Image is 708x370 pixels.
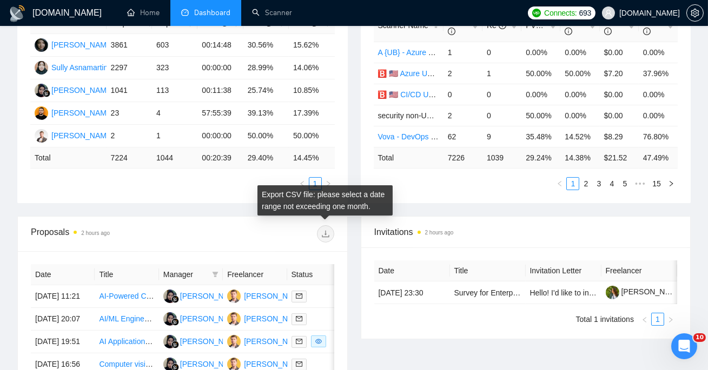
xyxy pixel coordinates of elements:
[639,126,678,147] td: 76.80%
[197,34,243,57] td: 00:14:48
[664,313,677,326] button: right
[631,177,649,190] span: •••
[560,84,599,105] td: 0.00%
[309,177,322,190] li: 1
[325,180,332,187] span: right
[444,42,482,63] td: 1
[567,178,579,190] a: 1
[606,287,684,296] a: [PERSON_NAME]
[686,4,704,22] button: setting
[9,5,26,22] img: logo
[643,15,663,36] span: Score
[31,225,182,243] div: Proposals
[31,308,95,331] td: [DATE] 20:07
[665,177,678,190] button: right
[181,9,189,16] span: dashboard
[448,28,455,35] span: info-circle
[444,63,482,84] td: 2
[163,268,208,280] span: Manager
[526,260,601,281] th: Invitation Letter
[309,178,321,190] a: 1
[665,177,678,190] li: Next Page
[649,178,664,190] a: 15
[639,105,678,126] td: 0.00%
[163,290,177,303] img: SM
[180,358,242,370] div: [PERSON_NAME]
[197,57,243,79] td: 00:00:00
[618,177,631,190] li: 5
[600,42,639,63] td: $0.00
[171,341,179,348] img: gigradar-bm.png
[482,42,521,63] td: 0
[180,290,242,302] div: [PERSON_NAME]
[243,147,289,169] td: 29.40 %
[107,34,152,57] td: 3861
[664,313,677,326] li: Next Page
[227,312,241,326] img: YH
[152,79,197,102] td: 113
[668,180,674,187] span: right
[553,177,566,190] button: left
[152,102,197,125] td: 4
[99,337,266,346] a: AI Application Development for [MEDICAL_DATA]
[244,358,306,370] div: [PERSON_NAME]
[296,315,302,322] span: mail
[163,314,242,322] a: SM[PERSON_NAME]
[579,177,592,190] li: 2
[289,147,334,169] td: 14.45 %
[51,107,114,119] div: [PERSON_NAME]
[638,313,651,326] li: Previous Page
[289,79,334,102] td: 10.85%
[152,125,197,147] td: 1
[606,178,618,190] a: 4
[378,48,521,57] a: A {UB} - Azure non-US/AU/CA why good fit
[521,84,560,105] td: 0.00%
[227,359,306,368] a: YH[PERSON_NAME]
[638,313,651,326] button: left
[95,285,158,308] td: AI-Powered Chatbot with Customizable Knowledge Base
[315,338,322,345] span: eye
[152,57,197,79] td: 323
[565,15,580,36] span: LRR
[450,260,526,281] th: Title
[482,105,521,126] td: 0
[378,69,505,78] a: 🅱️ 🇺🇸 Azure US/AU/CA why good fit -
[686,9,704,17] a: setting
[51,39,114,51] div: [PERSON_NAME]
[163,335,177,348] img: SM
[566,177,579,190] li: 1
[482,126,521,147] td: 9
[95,308,158,331] td: AI/ML Engineer Needed for Long-Term Remote Contract
[257,185,393,216] div: Export CSV file: please select a date range not exceeding one month.
[532,9,541,17] img: upwork-logo.png
[322,177,335,190] button: right
[227,314,306,322] a: YH[PERSON_NAME]
[639,42,678,63] td: 0.00%
[576,313,634,326] li: Total 1 invitations
[296,338,302,345] span: mail
[35,84,48,97] img: SM
[593,178,605,190] a: 3
[210,266,221,282] span: filter
[604,28,612,35] span: info-circle
[35,63,109,71] a: SSully Asnamartini
[227,290,241,303] img: YH
[448,15,462,36] span: Bids
[107,79,152,102] td: 1041
[163,337,242,345] a: SM[PERSON_NAME]
[202,19,228,28] span: Time
[289,34,334,57] td: 15.62%
[639,63,678,84] td: 37.96%
[526,21,551,30] span: PVR
[51,84,114,96] div: [PERSON_NAME]
[243,57,289,79] td: 28.99%
[35,106,48,120] img: DK
[557,180,563,187] span: left
[641,317,648,323] span: left
[649,177,665,190] li: 15
[671,333,697,359] iframe: Intercom live chat
[171,318,179,326] img: gigradar-bm.png
[243,34,289,57] td: 30.56%
[244,313,306,325] div: [PERSON_NAME]
[378,21,428,30] span: Scanner Name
